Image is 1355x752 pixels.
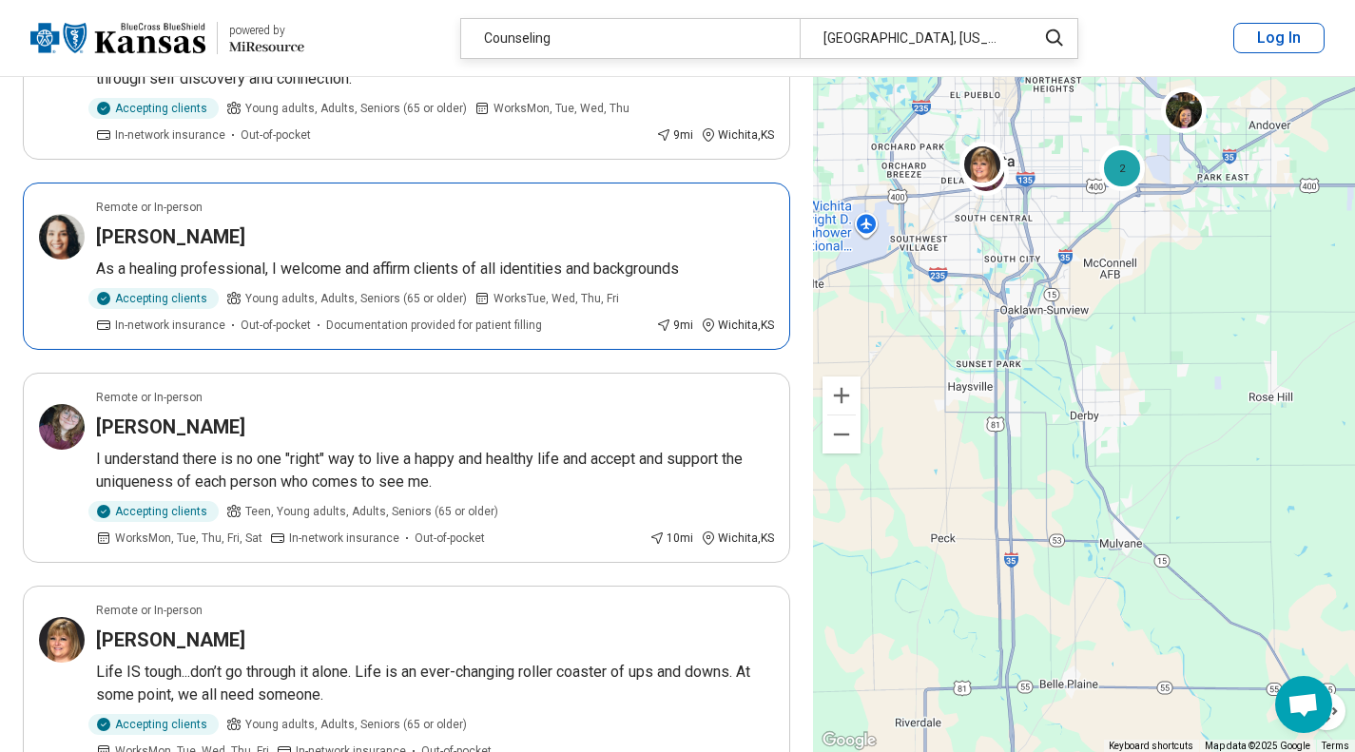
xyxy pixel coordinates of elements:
h3: [PERSON_NAME] [96,627,245,653]
span: Map data ©2025 Google [1205,741,1310,751]
span: Works Mon, Tue, Thu, Fri, Sat [115,530,262,547]
a: Terms (opens in new tab) [1322,741,1349,751]
span: Works Mon, Tue, Wed, Thu [494,100,629,117]
span: In-network insurance [289,530,399,547]
div: Accepting clients [88,98,219,119]
button: Log In [1233,23,1325,53]
div: Accepting clients [88,288,219,309]
span: Works Tue, Wed, Thu, Fri [494,290,619,307]
p: Remote or In-person [96,602,203,619]
div: Wichita , KS [701,317,774,334]
div: [GEOGRAPHIC_DATA], [US_STATE] [800,19,1025,58]
button: Zoom out [823,415,861,453]
span: Out-of-pocket [241,126,311,144]
span: Documentation provided for patient filling [326,317,542,334]
span: In-network insurance [115,317,225,334]
p: As a healing professional, I welcome and affirm clients of all identities and backgrounds [96,258,774,280]
p: Remote or In-person [96,199,203,216]
h3: [PERSON_NAME] [96,414,245,440]
div: Counseling [461,19,800,58]
div: Wichita , KS [701,530,774,547]
span: Young adults, Adults, Seniors (65 or older) [245,290,467,307]
span: Young adults, Adults, Seniors (65 or older) [245,716,467,733]
span: Teen, Young adults, Adults, Seniors (65 or older) [245,503,498,520]
span: In-network insurance [115,126,225,144]
a: Blue Cross Blue Shield Kansaspowered by [30,15,304,61]
div: 9 mi [656,126,693,144]
span: Out-of-pocket [415,530,485,547]
button: Zoom in [823,376,861,415]
div: Wichita , KS [701,126,774,144]
div: Open chat [1275,676,1332,733]
span: Out-of-pocket [241,317,311,334]
p: Remote or In-person [96,389,203,406]
p: Life IS tough...don’t go through it alone. Life is an ever-changing roller coaster of ups and dow... [96,661,774,706]
p: I understand there is no one "right" way to live a happy and healthy life and accept and support ... [96,448,774,493]
div: Accepting clients [88,714,219,735]
img: Blue Cross Blue Shield Kansas [30,15,205,61]
div: Accepting clients [88,501,219,522]
div: 10 mi [649,530,693,547]
h3: [PERSON_NAME] [96,223,245,250]
div: powered by [229,22,304,39]
div: 2 [1099,145,1145,190]
div: 9 mi [656,317,693,334]
span: Young adults, Adults, Seniors (65 or older) [245,100,467,117]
